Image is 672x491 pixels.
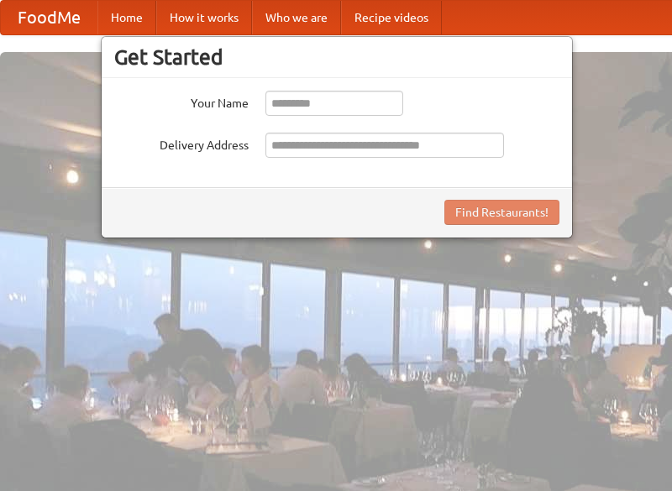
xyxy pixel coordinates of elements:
a: Home [97,1,156,34]
label: Your Name [114,91,249,112]
button: Find Restaurants! [444,200,559,225]
a: How it works [156,1,252,34]
a: FoodMe [1,1,97,34]
a: Recipe videos [341,1,442,34]
label: Delivery Address [114,133,249,154]
a: Who we are [252,1,341,34]
h3: Get Started [114,44,559,70]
